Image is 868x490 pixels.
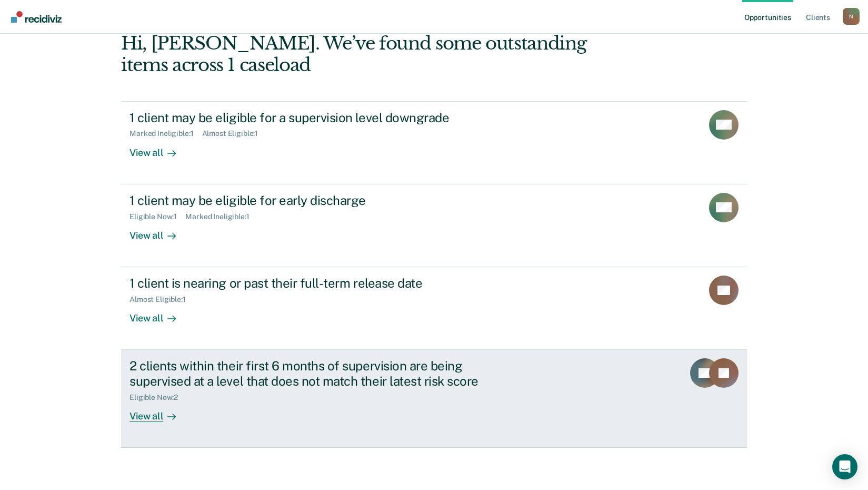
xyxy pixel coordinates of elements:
[129,393,186,402] div: Eligible Now : 2
[202,129,267,138] div: Almost Eligible : 1
[129,138,188,159] div: View all
[121,350,747,448] a: 2 clients within their first 6 months of supervision are being supervised at a level that does no...
[129,110,499,125] div: 1 client may be eligible for a supervision level downgrade
[129,304,188,325] div: View all
[832,454,857,479] div: Open Intercom Messenger
[129,221,188,241] div: View all
[121,267,747,350] a: 1 client is nearing or past their full-term release dateAlmost Eligible:1View all
[121,33,622,76] div: Hi, [PERSON_NAME]. We’ve found some outstanding items across 1 caseload
[129,193,499,208] div: 1 client may be eligible for early discharge
[11,11,62,23] img: Recidiviz
[129,358,499,389] div: 2 clients within their first 6 months of supervision are being supervised at a level that does no...
[843,8,860,25] button: Profile dropdown button
[185,212,257,221] div: Marked Ineligible : 1
[121,184,747,267] a: 1 client may be eligible for early dischargeEligible Now:1Marked Ineligible:1View all
[129,129,202,138] div: Marked Ineligible : 1
[121,101,747,184] a: 1 client may be eligible for a supervision level downgradeMarked Ineligible:1Almost Eligible:1Vie...
[129,402,188,423] div: View all
[129,295,194,304] div: Almost Eligible : 1
[129,212,185,221] div: Eligible Now : 1
[843,8,860,25] div: N
[129,276,499,291] div: 1 client is nearing or past their full-term release date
